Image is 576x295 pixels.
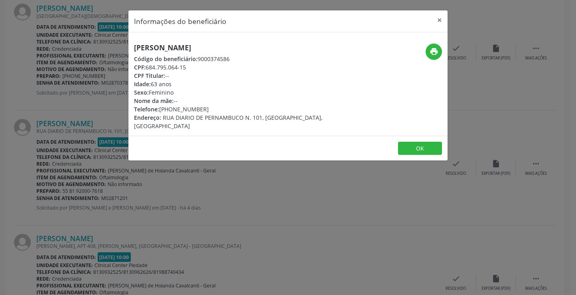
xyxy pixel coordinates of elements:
[134,63,336,71] div: 684.795.064-15
[134,114,322,130] span: RUA DIARIO DE PERNAMBUCO N. 101, [GEOGRAPHIC_DATA], [GEOGRAPHIC_DATA]
[134,97,336,105] div: --
[134,55,198,63] span: Código do beneficiário:
[134,89,149,96] span: Sexo:
[134,44,336,52] h5: [PERSON_NAME]
[134,97,174,105] span: Nome da mãe:
[134,71,336,80] div: --
[134,105,336,113] div: [PHONE_NUMBER]
[426,44,442,60] button: print
[134,105,159,113] span: Telefone:
[398,142,442,155] button: OK
[134,55,336,63] div: 9000374586
[134,80,336,88] div: 63 anos
[134,88,336,97] div: Feminino
[432,10,448,30] button: Close
[134,80,151,88] span: Idade:
[134,114,161,121] span: Endereço:
[134,16,226,26] h5: Informações do beneficiário
[134,72,165,79] span: CPF Titular:
[430,47,438,56] i: print
[134,63,146,71] span: CPF:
